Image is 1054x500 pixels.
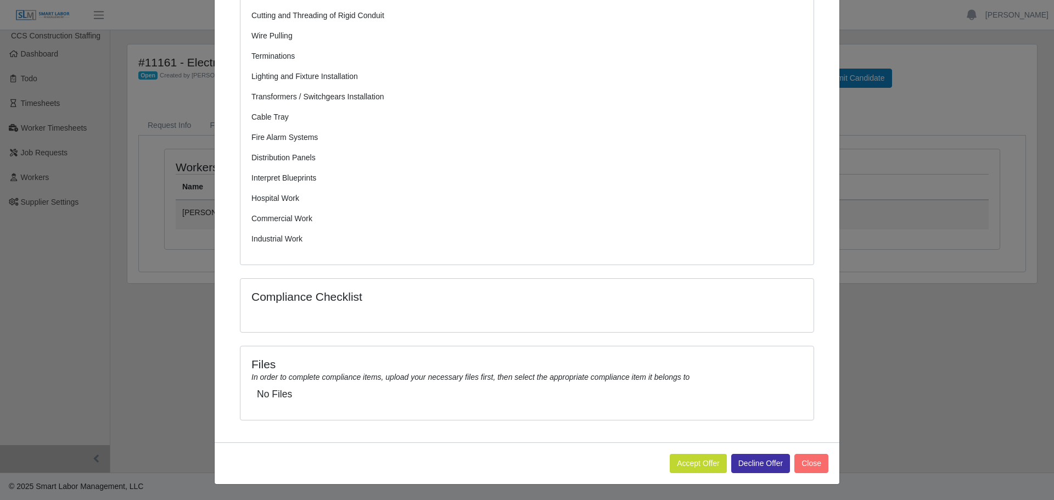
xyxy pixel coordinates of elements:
[251,213,519,224] p: Commercial Work
[251,357,803,371] h4: Files
[731,454,790,473] button: Decline Offer
[794,454,828,473] button: Close
[251,111,519,123] p: Cable Tray
[251,91,519,103] p: Transformers / Switchgears Installation
[251,132,519,143] p: Fire Alarm Systems
[251,193,519,204] p: Hospital Work
[670,454,727,473] button: Accept Offer
[251,373,689,381] i: In order to complete compliance items, upload your necessary files first, then select the appropr...
[251,30,519,42] p: Wire Pulling
[251,233,519,245] p: Industrial Work
[257,389,797,400] h5: No Files
[251,290,613,304] h4: Compliance Checklist
[251,152,519,164] p: Distribution Panels
[251,50,519,62] p: Terminations
[251,71,519,82] p: Lighting and Fixture Installation
[251,172,519,184] p: Interpret Blueprints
